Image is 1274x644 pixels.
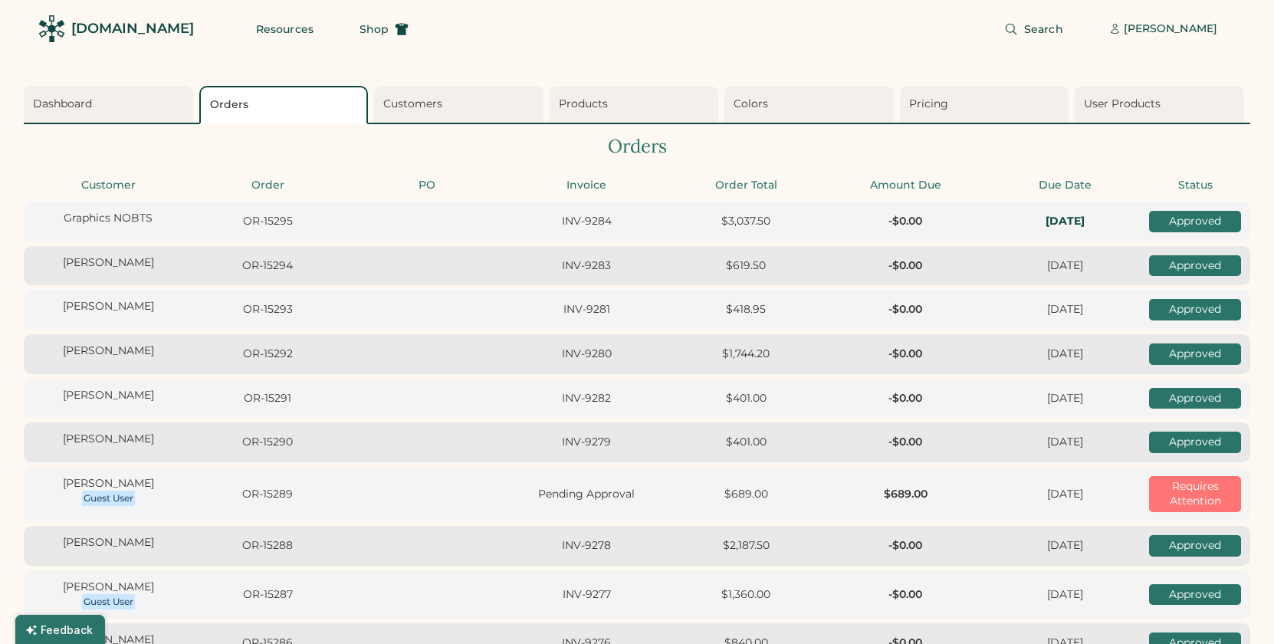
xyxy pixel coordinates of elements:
[1149,476,1241,512] div: Requires Attention
[511,347,662,362] div: INV-9280
[830,487,980,502] div: $689.00
[511,587,662,603] div: INV-9277
[511,538,662,554] div: INV-9278
[734,97,889,112] div: Colors
[192,587,343,603] div: OR-15287
[1149,432,1241,453] div: Approved
[33,535,183,550] div: [PERSON_NAME]
[986,14,1082,44] button: Search
[352,178,502,193] div: PO
[341,14,427,44] button: Shop
[511,487,662,502] div: Pending Approval
[671,391,821,406] div: $401.00
[990,347,1140,362] div: [DATE]
[33,580,183,595] div: [PERSON_NAME]
[830,214,980,229] div: -$0.00
[210,97,363,113] div: Orders
[71,19,194,38] div: [DOMAIN_NAME]
[33,432,183,447] div: [PERSON_NAME]
[671,587,821,603] div: $1,360.00
[990,391,1140,406] div: [DATE]
[33,97,189,112] div: Dashboard
[192,214,343,229] div: OR-15295
[1084,97,1240,112] div: User Products
[559,97,714,112] div: Products
[990,435,1140,450] div: [DATE]
[1149,255,1241,277] div: Approved
[511,214,662,229] div: INV-9284
[1149,388,1241,409] div: Approved
[1149,178,1241,193] div: Status
[830,435,980,450] div: -$0.00
[1149,584,1241,606] div: Approved
[383,97,539,112] div: Customers
[1201,575,1267,641] iframe: Front Chat
[192,347,343,362] div: OR-15292
[192,178,343,193] div: Order
[830,391,980,406] div: -$0.00
[33,211,183,226] div: Graphics NOBTS
[511,178,662,193] div: Invoice
[1124,21,1217,37] div: [PERSON_NAME]
[84,596,133,608] div: Guest User
[238,14,332,44] button: Resources
[360,24,389,34] span: Shop
[909,97,1065,112] div: Pricing
[511,391,662,406] div: INV-9282
[671,302,821,317] div: $418.95
[192,391,343,406] div: OR-15291
[830,587,980,603] div: -$0.00
[671,258,821,274] div: $619.50
[1149,343,1241,365] div: Approved
[1024,24,1063,34] span: Search
[990,302,1140,317] div: [DATE]
[671,487,821,502] div: $689.00
[511,435,662,450] div: INV-9279
[990,587,1140,603] div: [DATE]
[990,214,1140,229] div: In-Hands: Thu, Sep 11, 2025
[1149,535,1241,557] div: Approved
[671,538,821,554] div: $2,187.50
[33,476,183,491] div: [PERSON_NAME]
[33,388,183,403] div: [PERSON_NAME]
[38,15,65,42] img: Rendered Logo - Screens
[33,343,183,359] div: [PERSON_NAME]
[33,299,183,314] div: [PERSON_NAME]
[671,435,821,450] div: $401.00
[24,133,1250,159] div: Orders
[830,178,980,193] div: Amount Due
[990,487,1140,502] div: [DATE]
[192,302,343,317] div: OR-15293
[990,538,1140,554] div: [DATE]
[671,178,821,193] div: Order Total
[33,255,183,271] div: [PERSON_NAME]
[84,492,133,504] div: Guest User
[830,258,980,274] div: -$0.00
[511,258,662,274] div: INV-9283
[192,435,343,450] div: OR-15290
[830,302,980,317] div: -$0.00
[830,538,980,554] div: -$0.00
[1149,299,1241,320] div: Approved
[192,538,343,554] div: OR-15288
[830,347,980,362] div: -$0.00
[192,487,343,502] div: OR-15289
[33,178,183,193] div: Customer
[1149,211,1241,232] div: Approved
[192,258,343,274] div: OR-15294
[671,214,821,229] div: $3,037.50
[990,178,1140,193] div: Due Date
[671,347,821,362] div: $1,744.20
[990,258,1140,274] div: [DATE]
[511,302,662,317] div: INV-9281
